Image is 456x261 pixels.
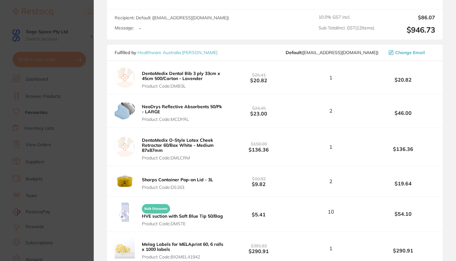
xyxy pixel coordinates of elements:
[329,108,332,114] span: 2
[371,181,435,186] b: $19.64
[140,177,215,190] button: Sharps Container Pop-on Lid - 3L Product Code:DS163
[329,75,332,80] span: 1
[142,221,223,226] span: Product Code: DMSTE
[142,71,220,81] b: DentaMedix Dental Bib 3 ply 33cm x 45cm 500/Carton - Lavender
[142,155,225,160] span: Product Code: DMLCRM
[286,50,378,55] span: info@healthwareaustralia.com.au
[371,248,435,253] b: $290.91
[227,105,291,117] b: $23.00
[140,241,227,260] button: Melag Labels for MELAprint 60, 6 rolls x 1000 labels Product Code:BIOMEL41942
[137,50,218,55] a: Healthware Australia [PERSON_NAME]
[379,25,435,34] output: $946.73
[115,238,135,258] img: Z2FyejR4bw
[329,245,332,251] span: 1
[319,15,374,20] span: 10.0 % GST Incl.
[319,25,374,34] span: Sub Total Incl. GST ( 12 Items)
[251,243,267,249] span: $381.82
[142,177,213,183] b: Sharps Container Pop-on Lid - 3L
[328,209,334,214] span: 10
[329,178,332,184] span: 2
[252,176,266,182] span: $10.82
[252,72,266,78] span: $25.41
[115,25,134,31] label: Message:
[140,104,227,122] button: NeoDrys Reflective Absorbents 50/Pk - LARGE Product Code:MCDYRL
[395,50,425,55] span: Change Email
[371,77,435,83] b: $20.82
[371,211,435,217] b: $54.10
[379,15,435,20] output: $86.07
[387,50,435,55] button: Change Email
[115,137,135,157] img: empty.jpg
[140,71,227,89] button: DentaMedix Dental Bib 3 ply 33cm x 45cm 500/Carton - Lavender Product Code:DMB3L
[142,254,225,259] span: Product Code: BIOMEL41942
[142,213,223,219] b: HVE suction with Soft Blue Tip 50/Bag
[142,137,214,153] b: DentaMedix O-Style Latex Cheek Retractor 60/Box White - Medium 87x87mm
[227,72,291,84] b: $20.82
[252,105,266,111] span: $24.45
[142,204,170,214] span: Bulk Discounts
[115,67,135,88] img: empty.jpg
[115,15,229,21] span: Recipient: Default ( [EMAIL_ADDRESS][DOMAIN_NAME] )
[142,104,222,115] b: NeoDrys Reflective Absorbents 50/Pk - LARGE
[142,185,213,190] span: Product Code: DS163
[142,84,225,89] span: Product Code: DMB3L
[227,176,291,187] b: $9.82
[115,50,218,55] p: Fulfilled by
[227,206,291,218] b: $5.41
[371,110,435,116] b: $46.00
[142,117,225,122] span: Product Code: MCDYRL
[115,171,135,191] img: NW5wM3NnaA
[115,101,135,121] img: cXdtZm1tcg
[140,137,227,161] button: DentaMedix O-Style Latex Cheek Retractor 60/Box White - Medium 87x87mm Product Code:DMLCRM
[227,243,291,254] b: $290.91
[371,146,435,152] b: $136.36
[115,202,135,222] img: ajNmbXFqbQ
[142,241,223,252] b: Melag Labels for MELAprint 60, 6 rolls x 1000 labels
[286,50,301,55] b: Default
[139,25,141,31] p: -
[140,201,225,227] button: Bulk Discounts HVE suction with Soft Blue Tip 50/Bag Product Code:DMSTE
